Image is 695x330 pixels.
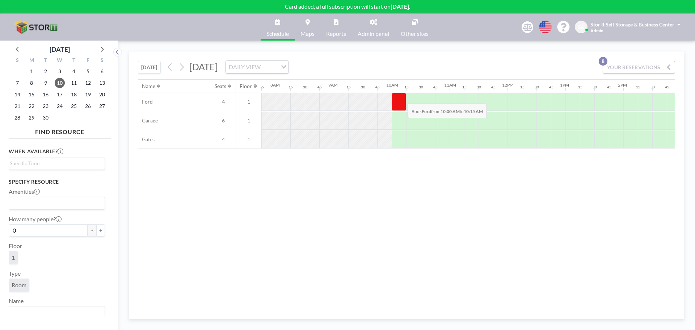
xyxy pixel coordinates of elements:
[590,28,603,33] span: Admin
[361,85,365,89] div: 30
[260,85,264,89] div: 45
[67,56,81,66] div: T
[236,99,261,105] span: 1
[55,89,65,100] span: Wednesday, September 17, 2025
[599,57,607,66] p: 8
[10,159,101,167] input: Search for option
[303,85,307,89] div: 30
[535,85,539,89] div: 30
[441,109,460,114] b: 10:00 AM
[464,109,483,114] b: 10:15 AM
[53,56,67,66] div: W
[560,82,569,88] div: 1PM
[636,85,640,89] div: 15
[97,78,107,88] span: Saturday, September 13, 2025
[138,117,158,124] span: Garage
[189,61,218,72] span: [DATE]
[9,242,22,250] label: Floor
[12,20,62,34] img: organization-logo
[95,56,109,66] div: S
[9,125,111,135] h4: FIND RESOURCE
[97,89,107,100] span: Saturday, September 20, 2025
[39,56,53,66] div: T
[236,136,261,143] span: 1
[69,101,79,111] span: Thursday, September 25, 2025
[26,66,37,76] span: Monday, September 1, 2025
[578,24,585,30] span: S&
[69,78,79,88] span: Thursday, September 11, 2025
[12,281,26,289] span: Room
[211,99,236,105] span: 4
[261,13,295,41] a: Schedule
[41,101,51,111] span: Tuesday, September 23, 2025
[419,85,423,89] div: 30
[10,199,101,208] input: Search for option
[502,82,514,88] div: 12PM
[10,308,101,317] input: Search for option
[346,85,351,89] div: 15
[665,85,669,89] div: 45
[83,101,93,111] span: Friday, September 26, 2025
[138,136,155,143] span: Gates
[88,224,96,237] button: -
[83,89,93,100] span: Friday, September 19, 2025
[12,78,22,88] span: Sunday, September 7, 2025
[270,82,280,88] div: 8AM
[41,113,51,123] span: Tuesday, September 30, 2025
[26,101,37,111] span: Monday, September 22, 2025
[549,85,553,89] div: 45
[650,85,655,89] div: 30
[25,56,39,66] div: M
[491,85,496,89] div: 45
[26,78,37,88] span: Monday, September 8, 2025
[26,89,37,100] span: Monday, September 15, 2025
[295,13,320,41] a: Maps
[12,101,22,111] span: Sunday, September 21, 2025
[300,31,315,37] span: Maps
[408,104,487,118] span: Book from to
[10,56,25,66] div: S
[69,89,79,100] span: Thursday, September 18, 2025
[386,82,398,88] div: 10AM
[41,89,51,100] span: Tuesday, September 16, 2025
[236,117,261,124] span: 1
[12,89,22,100] span: Sunday, September 14, 2025
[227,62,262,72] span: DAILY VIEW
[266,31,289,37] span: Schedule
[401,31,429,37] span: Other sites
[83,78,93,88] span: Friday, September 12, 2025
[226,61,288,73] div: Search for option
[317,85,322,89] div: 45
[9,197,105,209] div: Search for option
[12,254,15,261] span: 1
[358,31,389,37] span: Admin panel
[328,82,338,88] div: 9AM
[9,216,62,223] label: How many people?
[444,82,456,88] div: 11AM
[462,85,467,89] div: 15
[12,113,22,123] span: Sunday, September 28, 2025
[55,78,65,88] span: Wednesday, September 10, 2025
[142,83,155,89] div: Name
[83,66,93,76] span: Friday, September 5, 2025
[352,13,395,41] a: Admin panel
[211,136,236,143] span: 4
[215,83,226,89] div: Seats
[81,56,95,66] div: F
[41,78,51,88] span: Tuesday, September 9, 2025
[520,85,525,89] div: 15
[69,66,79,76] span: Thursday, September 4, 2025
[41,66,51,76] span: Tuesday, September 2, 2025
[50,44,70,54] div: [DATE]
[607,85,611,89] div: 45
[9,158,105,169] div: Search for option
[433,85,438,89] div: 45
[9,179,105,185] h3: Specify resource
[9,188,40,195] label: Amenities
[593,85,597,89] div: 30
[138,61,161,74] button: [DATE]
[55,101,65,111] span: Wednesday, September 24, 2025
[395,13,434,41] a: Other sites
[9,297,24,305] label: Name
[618,82,627,88] div: 2PM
